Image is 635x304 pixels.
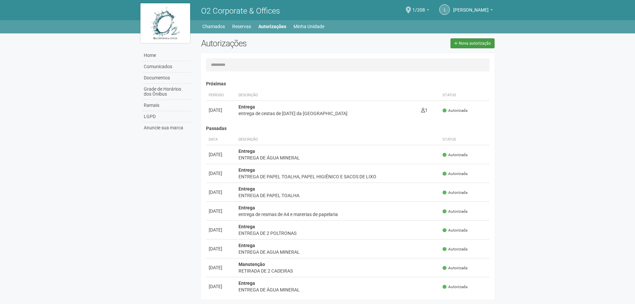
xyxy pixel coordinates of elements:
span: Autorizada [443,152,467,158]
img: logo.jpg [140,3,190,43]
strong: Entrega [238,167,255,173]
span: Autorizada [443,108,467,113]
div: ENTREGA DE PAPEL TOALHA, PAPEL HIGIÊNICO E SACOS DE LIXO [238,173,438,180]
div: ENTREGA DE PAPEL TOALHA [238,192,438,199]
div: RETIRADA DE 2 CADEIRAS [238,268,438,274]
div: [DATE] [209,107,233,113]
th: Período [206,90,236,101]
strong: Entrega [238,149,255,154]
div: [DATE] [209,227,233,233]
strong: Entrega [238,224,255,229]
a: Chamados [202,22,225,31]
div: ENTREGA DE 2 POLTRONAS [238,230,438,237]
a: LGPD [142,111,191,122]
a: Nova autorização [450,38,495,48]
div: [DATE] [209,208,233,214]
a: Autorizações [258,22,286,31]
a: Reservas [232,22,251,31]
a: Comunicados [142,61,191,72]
span: O2 Corporate & Offices [201,6,280,16]
h4: Passadas [206,126,490,131]
span: Autorizada [443,265,467,271]
strong: Manutenção [238,262,265,267]
a: L [439,4,450,15]
span: Autorizada [443,246,467,252]
span: 1 [421,108,428,113]
div: ENTREGA DE ÁGUA MINERAL [238,286,438,293]
strong: Entrega [238,186,255,192]
h4: Próximas [206,81,490,86]
th: Data [206,134,236,145]
th: Status [440,134,490,145]
a: 1/208 [412,8,429,14]
span: 1/208 [412,1,425,13]
span: Autorizada [443,171,467,177]
div: [DATE] [209,189,233,195]
div: [DATE] [209,283,233,290]
span: Nova autorização [459,41,491,46]
a: Ramais [142,100,191,111]
span: Autorizada [443,209,467,214]
th: Descrição [236,134,440,145]
a: Minha Unidade [293,22,324,31]
a: Grade de Horários dos Ônibus [142,84,191,100]
div: ENTREGA DE AGUA MINERAL [238,249,438,255]
a: Documentos [142,72,191,84]
span: Autorizada [443,190,467,195]
div: [DATE] [209,264,233,271]
strong: Entrega [238,243,255,248]
a: Home [142,50,191,61]
span: Autorizada [443,228,467,233]
a: Anuncie sua marca [142,122,191,133]
h2: Autorizações [201,38,343,48]
th: Descrição [236,90,418,101]
span: Luciana [453,1,489,13]
div: entrega de resmas de A4 e materias de papelaria [238,211,438,218]
a: [PERSON_NAME] [453,8,493,14]
div: [DATE] [209,245,233,252]
strong: Entrega [238,104,255,109]
div: entrega de cestas de [DATE] da [GEOGRAPHIC_DATA] [238,110,416,117]
strong: Entrega [238,205,255,210]
div: ENTREGA DE ÁGUA MINERAL [238,154,438,161]
span: Autorizada [443,284,467,290]
strong: Entrega [238,281,255,286]
div: [DATE] [209,170,233,177]
div: [DATE] [209,151,233,158]
th: Status [440,90,490,101]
